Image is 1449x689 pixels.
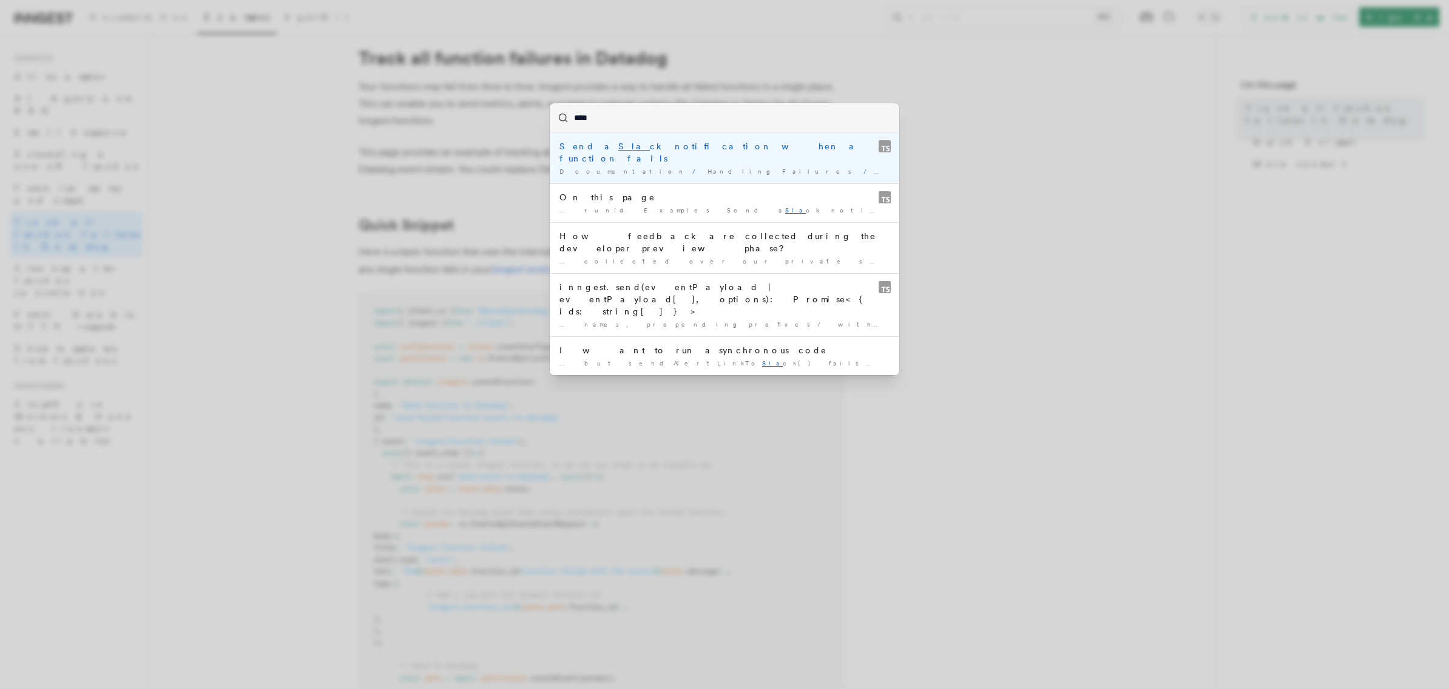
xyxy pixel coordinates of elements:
[559,191,890,203] div: On this page
[708,168,859,175] span: Handling Failures
[762,359,783,367] mark: Sla
[863,168,874,175] span: /
[785,206,806,214] mark: Sla
[559,140,890,165] div: Send a ck notification when a function fails
[559,344,890,356] div: I want to run asynchronous code
[559,230,890,254] div: How feedback are collected during the developer preview phase?
[559,257,890,266] div: … collected over our private support ck channel, our Discord channel …
[559,320,890,329] div: … names, prepending prefixes/ with a sh for organization.NamedataTypeobject …
[559,281,890,317] div: inngest.send(eventPayload | eventPayload[], options): Promise<{ ids: string[] }>
[692,168,703,175] span: /
[559,168,687,175] span: Documentation
[559,359,890,368] div: … but sendAlertLinkTo ck() fails, the code will …
[618,141,650,151] mark: Sla
[559,206,890,215] div: … runId Examples Send a ck notification when a function …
